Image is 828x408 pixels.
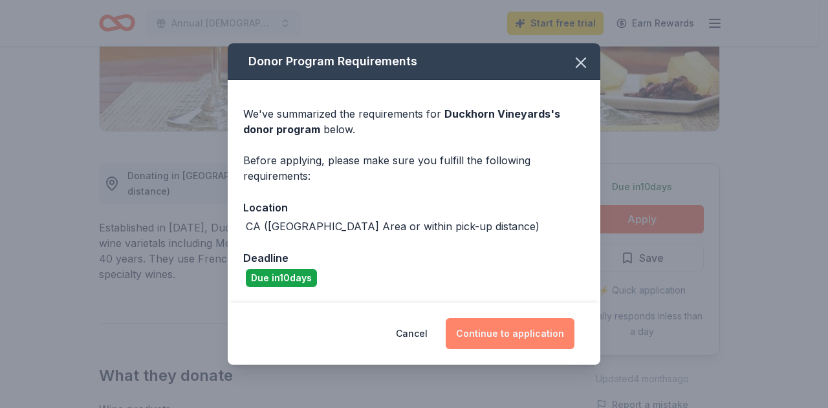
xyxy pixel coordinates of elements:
div: We've summarized the requirements for below. [243,106,585,137]
div: Donor Program Requirements [228,43,600,80]
div: CA ([GEOGRAPHIC_DATA] Area or within pick-up distance) [246,219,539,234]
div: Location [243,199,585,216]
div: Before applying, please make sure you fulfill the following requirements: [243,153,585,184]
button: Continue to application [446,318,574,349]
div: Due in 10 days [246,269,317,287]
button: Cancel [396,318,428,349]
div: Deadline [243,250,585,266]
